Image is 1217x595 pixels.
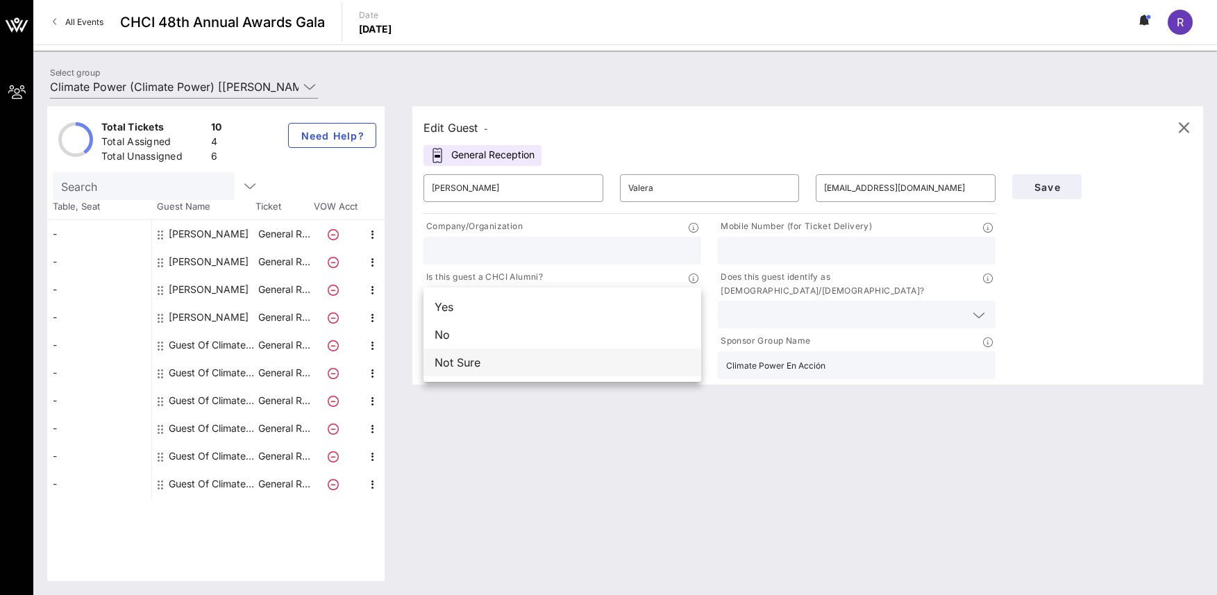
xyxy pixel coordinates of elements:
[169,414,256,442] div: Guest Of Climate Power
[255,200,311,214] span: Ticket
[423,145,542,166] div: General Reception
[628,177,791,199] input: Last Name*
[423,270,543,285] p: Is this guest a CHCI Alumni?
[47,331,151,359] div: -
[47,442,151,470] div: -
[256,276,312,303] p: General R…
[288,123,376,148] button: Need Help?
[718,334,810,349] p: Sponsor Group Name
[47,470,151,498] div: -
[211,135,222,152] div: 4
[169,276,249,303] div: Marlene Ramirez
[211,149,222,167] div: 6
[44,11,112,33] a: All Events
[101,135,205,152] div: Total Assigned
[256,387,312,414] p: General R…
[718,219,872,234] p: Mobile Number (for Ticket Delivery)
[300,130,364,142] span: Need Help?
[47,276,151,303] div: -
[1023,181,1071,193] span: Save
[256,331,312,359] p: General R…
[256,303,312,331] p: General R…
[423,349,701,376] div: Not Sure
[47,200,151,214] span: Table, Seat
[65,17,103,27] span: All Events
[423,293,701,321] div: Yes
[101,149,205,167] div: Total Unassigned
[1177,15,1184,29] span: R
[311,200,360,214] span: VOW Acct
[256,414,312,442] p: General R…
[101,120,205,137] div: Total Tickets
[47,359,151,387] div: -
[169,442,256,470] div: Guest Of Climate Power
[359,8,392,22] p: Date
[169,303,249,331] div: Rubí Martínez
[169,470,256,498] div: Guest Of Climate Power
[256,442,312,470] p: General R…
[256,470,312,498] p: General R…
[50,67,100,78] label: Select group
[169,331,256,359] div: Guest Of Climate Power
[256,220,312,248] p: General R…
[47,414,151,442] div: -
[432,177,595,199] input: First Name*
[47,387,151,414] div: -
[423,321,701,349] div: No
[824,177,987,199] input: Email*
[359,22,392,36] p: [DATE]
[47,220,151,248] div: -
[47,248,151,276] div: -
[120,12,325,33] span: CHCI 48th Annual Awards Gala
[169,359,256,387] div: Guest Of Climate Power
[256,248,312,276] p: General R…
[256,359,312,387] p: General R…
[423,118,488,137] div: Edit Guest
[1012,174,1082,199] button: Save
[423,219,523,234] p: Company/Organization
[1168,10,1193,35] div: R
[169,387,256,414] div: Guest Of Climate Power
[169,220,249,248] div: Jorge Gonzalez
[47,303,151,331] div: -
[484,124,488,134] span: -
[718,270,983,298] p: Does this guest identify as [DEMOGRAPHIC_DATA]/[DEMOGRAPHIC_DATA]?
[169,248,249,276] div: Mark Magaña
[151,200,255,214] span: Guest Name
[211,120,222,137] div: 10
